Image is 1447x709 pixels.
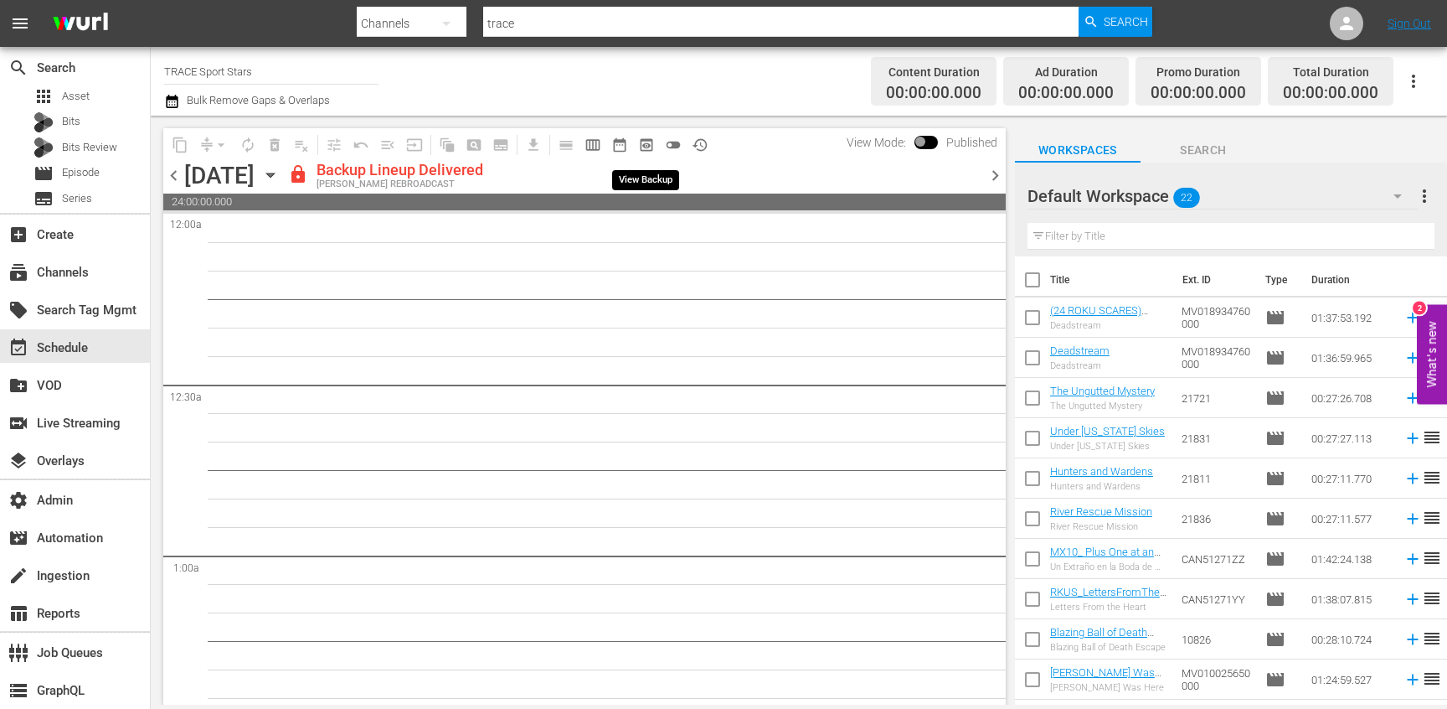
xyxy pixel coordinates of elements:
[8,643,28,663] span: Job Queues
[1050,602,1168,613] div: Letters From the Heart
[1050,304,1148,329] a: (24 ROKU SCARES) Deadstream
[886,84,981,103] span: 00:00:00.000
[8,58,28,78] span: Search
[1265,348,1285,368] span: Episode
[1305,619,1397,660] td: 00:28:10.724
[33,163,54,184] span: Episode
[1050,256,1172,303] th: Title
[8,413,28,433] span: Live Streaming
[10,13,30,34] span: menu
[1175,378,1259,418] td: 21721
[1173,180,1200,215] span: 22
[1305,378,1397,418] td: 00:27:26.708
[1422,468,1442,488] span: reorder
[8,528,28,548] span: Automation
[62,139,117,156] span: Bits Review
[8,375,28,396] span: VOD
[1175,418,1259,458] td: 21831
[1422,508,1442,528] span: reorder
[1050,344,1110,357] a: Deadstream
[184,94,330,106] span: Bulk Remove Gaps & Overlaps
[1403,389,1422,407] svg: Add to Schedule
[1403,510,1422,528] svg: Add to Schedule
[1175,539,1259,579] td: CAN51271ZZ
[317,161,483,179] div: Backup Lineup Delivered
[1417,305,1447,405] button: Open Feedback Widget
[1265,308,1285,328] span: Episode
[1422,669,1442,689] span: reorder
[1015,140,1141,161] span: Workspaces
[1403,429,1422,448] svg: Add to Schedule
[886,60,981,84] div: Content Duration
[1283,60,1378,84] div: Total Duration
[8,490,28,510] span: Admin
[234,132,261,158] span: Loop Content
[163,165,184,186] span: chevron_left
[167,132,193,158] span: Copy Lineup
[1265,549,1285,569] span: Episode
[1265,589,1285,609] span: Episode
[1141,140,1266,161] span: Search
[1175,458,1259,499] td: 21811
[8,603,28,624] span: Reports
[584,137,601,153] span: calendar_view_week_outlined
[1050,465,1153,478] a: Hunters and Wardens
[660,132,687,158] span: 24 hours Lineup View is OFF
[1050,481,1153,492] div: Hunters and Wardens
[8,451,28,471] span: Overlays
[1050,562,1168,572] div: Un Extraño en la Boda de Mi Hermano
[1305,418,1397,458] td: 00:27:27.113
[1050,521,1152,532] div: River Rescue Mission
[1050,666,1161,691] a: [PERSON_NAME] Was Here
[193,132,234,158] span: Remove Gaps & Overlaps
[62,164,100,181] span: Episode
[1050,546,1161,571] a: MX10_ Plus One at an Amish Wedding
[1422,427,1442,448] span: reorder
[428,128,461,161] span: Refresh All Search Blocks
[1175,579,1259,619] td: CAN51271YY
[611,137,628,153] span: date_range_outlined
[1403,630,1422,649] svg: Add to Schedule
[33,112,54,132] div: Bits
[1388,17,1431,30] a: Sign Out
[1050,320,1168,331] div: Deadstream
[33,189,54,209] span: Series
[1018,60,1114,84] div: Ad Duration
[1050,425,1165,437] a: Under [US_STATE] Skies
[8,262,28,282] span: Channels
[1050,360,1110,371] div: Deadstream
[1050,586,1167,611] a: RKUS_LettersFromTheHeart
[40,4,121,44] img: ans4CAIJ8jUAAAAAAAAAAAAAAAAAAAAAAAAgQb4GAAAAAAAAAAAAAAAAAAAAAAAAJMjXAAAAAAAAAAAAAAAAAAAAAAAAgAT5G...
[1403,550,1422,568] svg: Add to Schedule
[1422,629,1442,649] span: reorder
[1413,302,1426,315] div: 2
[638,137,655,153] span: preview_outlined
[1265,670,1285,690] span: Episode
[317,179,483,190] div: [PERSON_NAME] REBROADCAST
[62,113,80,130] span: Bits
[1050,642,1168,653] div: Blazing Ball of Death Escape
[8,681,28,701] span: GraphQL
[1414,176,1434,216] button: more_vert
[1422,588,1442,608] span: reorder
[1301,256,1402,303] th: Duration
[1305,579,1397,619] td: 01:38:07.815
[1305,338,1397,378] td: 01:36:59.965
[1305,539,1397,579] td: 01:42:24.138
[1265,629,1285,649] span: Episode
[487,132,514,158] span: Create Series Block
[1283,84,1378,103] span: 00:00:00.000
[163,194,1006,210] span: 24:00:00.000
[184,162,255,189] div: [DATE]
[1079,7,1152,37] button: Search
[1151,60,1246,84] div: Promo Duration
[1175,338,1259,378] td: MV018934760000
[1414,186,1434,206] span: more_vert
[1175,499,1259,539] td: 21836
[33,137,54,158] div: Bits Review
[1305,298,1397,338] td: 01:37:53.192
[1403,308,1422,327] svg: Add to Schedule
[985,165,1006,186] span: chevron_right
[1403,590,1422,608] svg: Add to Schedule
[1050,682,1168,693] div: [PERSON_NAME] Was Here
